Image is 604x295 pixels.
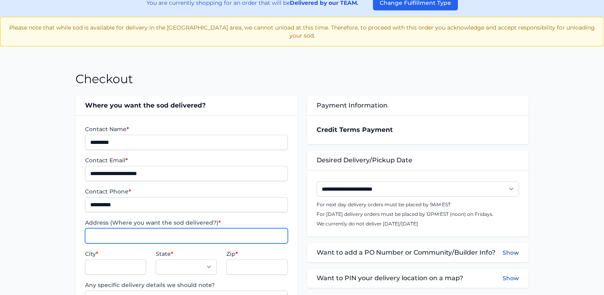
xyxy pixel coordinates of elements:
p: We currently do not deliver [DATE]/[DATE] [317,221,519,227]
p: For next day delivery orders must be placed by 9AM EST [317,201,519,208]
strong: Credit Terms Payment [317,126,393,134]
div: Payment Information [307,96,529,115]
label: Contact Email [85,156,287,164]
label: Contact Phone [85,187,287,195]
span: Want to add a PO Number or Community/Builder Info? [317,248,495,257]
p: Please note that while sod is available for delivery in the [GEOGRAPHIC_DATA] area, we cannot unl... [7,24,597,40]
p: For [DATE] delivery orders must be placed by 12PM EST (noon) on Fridays. [317,211,519,217]
div: Where you want the sod delivered? [75,96,297,115]
div: Desired Delivery/Pickup Date [307,151,529,170]
label: Zip [226,250,287,258]
button: Show [503,248,519,257]
button: Show [503,273,519,283]
label: Any specific delivery details we should note? [85,281,287,289]
label: City [85,250,146,258]
h1: Checkout [75,72,133,86]
span: Want to PIN your delivery location on a map? [317,273,463,283]
label: Contact Name [85,125,287,133]
label: Address (Where you want the sod delivered?) [85,219,287,227]
label: State [156,250,217,258]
